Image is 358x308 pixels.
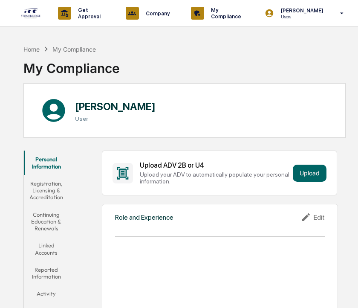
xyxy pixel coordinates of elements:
[52,46,96,53] div: My Compliance
[274,14,328,20] p: Users
[23,54,120,76] div: My Compliance
[24,175,69,206] button: Registration, Licensing & Accreditation
[24,261,69,285] button: Reported Information
[140,161,289,169] div: Upload ADV 2B or U4
[24,151,69,175] button: Personal Information
[23,46,40,53] div: Home
[20,8,41,19] img: logo
[140,171,289,185] div: Upload your ADV to automatically populate your personal information.
[293,165,326,182] button: Upload
[71,7,109,20] p: Get Approval
[75,115,156,122] h3: User
[274,7,328,14] p: [PERSON_NAME]
[24,206,69,237] button: Continuing Education & Renewals
[301,212,325,222] div: Edit
[204,7,246,20] p: My Compliance
[115,213,173,221] div: Role and Experience
[75,100,156,113] h1: [PERSON_NAME]
[24,285,69,305] button: Activity
[24,237,69,261] button: Linked Accounts
[139,10,174,17] p: Company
